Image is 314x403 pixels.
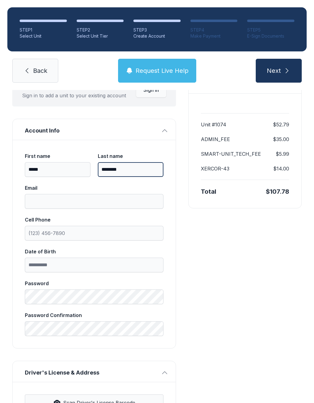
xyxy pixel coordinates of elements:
[25,216,163,223] div: Cell Phone
[201,187,216,196] div: Total
[267,66,281,75] span: Next
[25,194,163,209] input: Email
[201,165,229,172] dt: XERCOR-43
[25,152,90,160] div: First name
[276,150,289,158] dd: $5.99
[136,66,189,75] span: Request Live Help
[266,187,289,196] div: $107.78
[25,368,159,377] span: Driver's License & Address
[20,27,67,33] div: STEP 1
[144,86,159,94] span: Sign In
[25,312,163,319] div: Password Confirmation
[273,165,289,172] dd: $14.00
[33,66,47,75] span: Back
[25,184,163,192] div: Email
[190,27,238,33] div: STEP 4
[273,136,289,143] dd: $35.00
[25,289,163,304] input: Password
[25,321,163,336] input: Password Confirmation
[201,150,261,158] dt: SMART-UNIT_TECH_FEE
[25,248,163,255] div: Date of Birth
[25,258,163,272] input: Date of Birth
[247,27,294,33] div: STEP 5
[273,121,289,128] dd: $52.79
[77,33,124,39] div: Select Unit Tier
[77,27,124,33] div: STEP 2
[98,152,163,160] div: Last name
[25,226,163,241] input: Cell Phone
[25,162,90,177] input: First name
[13,119,176,140] button: Account Info
[190,33,238,39] div: Make Payment
[133,27,181,33] div: STEP 3
[201,121,226,128] dt: Unit #1074
[98,162,163,177] input: Last name
[133,33,181,39] div: Create Account
[201,136,230,143] dt: ADMIN_FEE
[20,33,67,39] div: Select Unit
[25,280,163,287] div: Password
[22,92,126,99] div: Sign in to add a unit to your existing account
[247,33,294,39] div: E-Sign Documents
[25,126,159,135] span: Account Info
[13,361,176,382] button: Driver's License & Address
